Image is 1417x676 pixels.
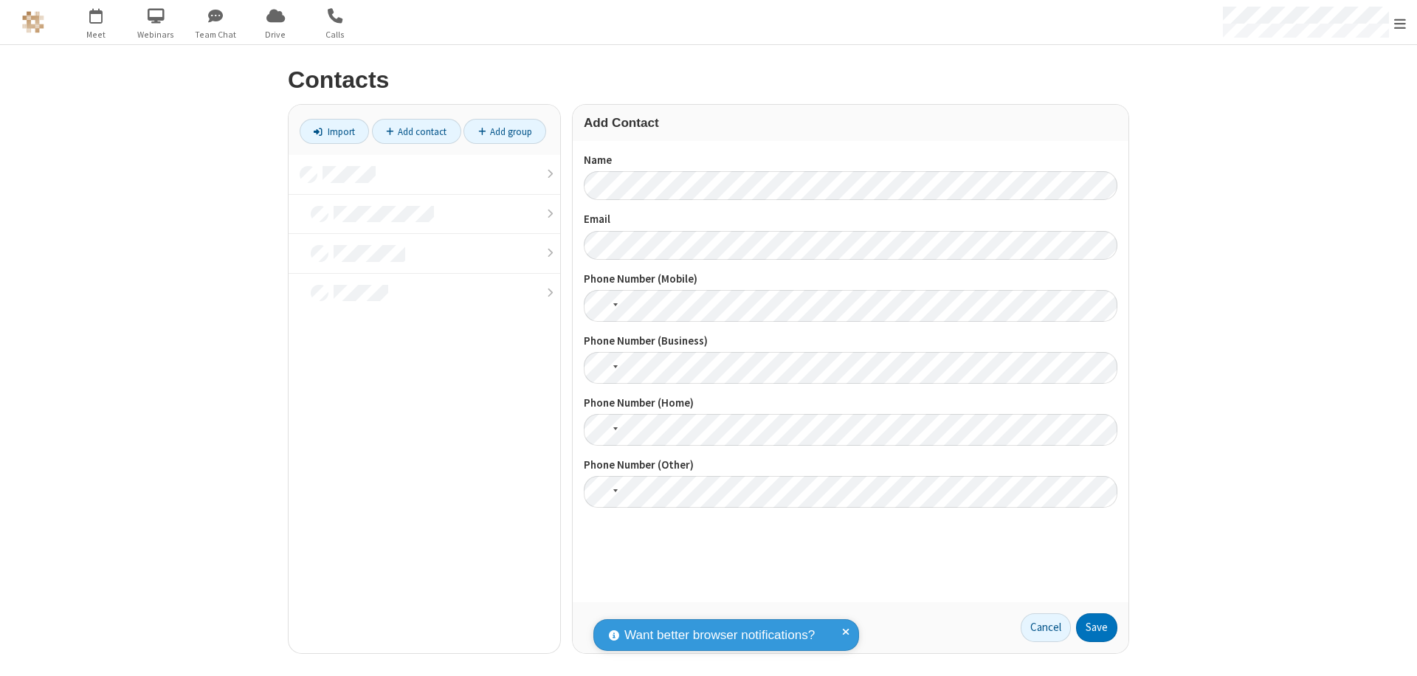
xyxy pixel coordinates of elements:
[188,28,244,41] span: Team Chat
[584,211,1117,228] label: Email
[584,352,622,384] div: United States: + 1
[584,457,1117,474] label: Phone Number (Other)
[584,290,622,322] div: United States: + 1
[624,626,815,645] span: Want better browser notifications?
[463,119,546,144] a: Add group
[584,476,622,508] div: United States: + 1
[372,119,461,144] a: Add contact
[248,28,303,41] span: Drive
[584,395,1117,412] label: Phone Number (Home)
[308,28,363,41] span: Calls
[584,333,1117,350] label: Phone Number (Business)
[584,152,1117,169] label: Name
[1076,613,1117,643] button: Save
[584,414,622,446] div: United States: + 1
[1021,613,1071,643] a: Cancel
[584,116,1117,130] h3: Add Contact
[584,271,1117,288] label: Phone Number (Mobile)
[288,67,1129,93] h2: Contacts
[128,28,184,41] span: Webinars
[22,11,44,33] img: QA Selenium DO NOT DELETE OR CHANGE
[300,119,369,144] a: Import
[69,28,124,41] span: Meet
